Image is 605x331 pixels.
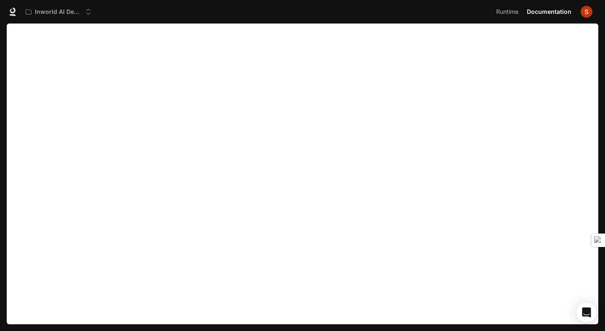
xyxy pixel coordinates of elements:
button: User avatar [578,3,595,20]
img: User avatar [581,6,592,18]
a: Runtime [492,3,523,20]
p: Inworld AI Demos [35,8,82,16]
span: Runtime [496,7,518,17]
span: Documentation [527,7,571,17]
button: Open workspace menu [22,3,95,20]
iframe: Documentation [7,24,598,331]
a: Documentation [523,3,575,20]
div: Open Intercom Messenger [576,302,597,323]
